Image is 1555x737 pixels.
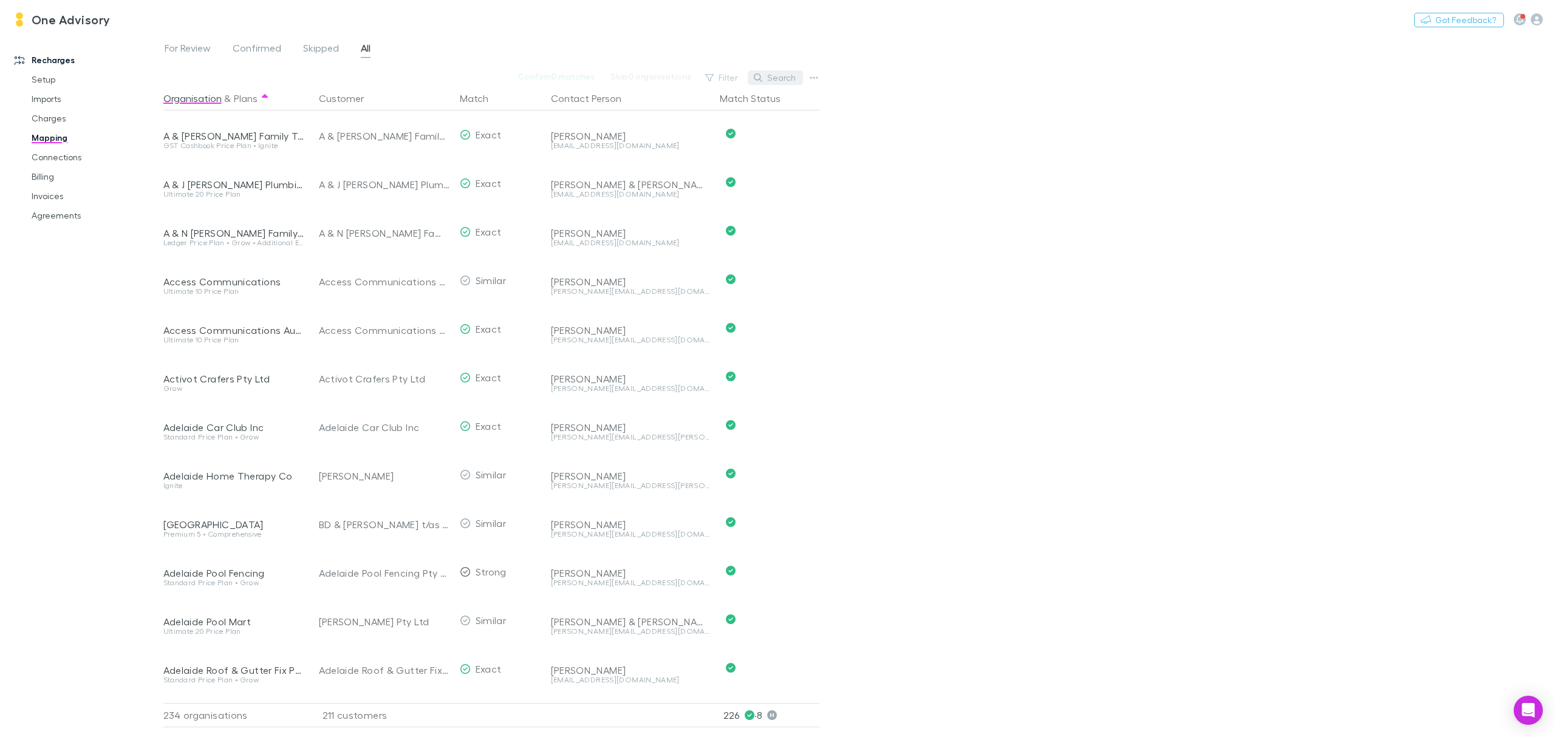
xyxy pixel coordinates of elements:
[551,531,710,538] div: [PERSON_NAME][EMAIL_ADDRESS][DOMAIN_NAME]
[319,403,450,452] div: Adelaide Car Club Inc
[163,178,304,191] div: A & J [PERSON_NAME] Plumbing Pty Ltd
[551,579,710,586] div: [PERSON_NAME][EMAIL_ADDRESS][DOMAIN_NAME]
[19,128,173,148] a: Mapping
[19,186,173,206] a: Invoices
[12,12,27,27] img: One Advisory's Logo
[726,177,736,187] svg: Confirmed
[19,167,173,186] a: Billing
[5,5,118,34] a: One Advisory
[319,257,450,306] div: Access Communications Aust Unit Trust
[723,704,819,727] p: 226 · 8
[32,12,111,27] h3: One Advisory
[319,209,450,257] div: A & N [PERSON_NAME] Family Trust
[476,274,507,286] span: Similar
[476,469,507,480] span: Similar
[19,89,173,109] a: Imports
[551,373,710,385] div: [PERSON_NAME]
[163,276,304,288] div: Access Communications
[319,500,450,549] div: BD & [PERSON_NAME] t/as Adelaide Leadlight Centre
[551,324,710,336] div: [PERSON_NAME]
[163,518,304,531] div: [GEOGRAPHIC_DATA]
[551,336,710,344] div: [PERSON_NAME][EMAIL_ADDRESS][DOMAIN_NAME]
[163,324,304,336] div: Access Communications Aust Unit Trust
[476,517,507,529] span: Similar
[460,86,503,110] button: Match
[319,597,450,646] div: [PERSON_NAME] Pty Ltd
[163,130,304,142] div: A & [PERSON_NAME] Family Trust
[551,385,710,392] div: [PERSON_NAME][EMAIL_ADDRESS][DOMAIN_NAME]
[19,206,173,225] a: Agreements
[726,614,736,624] svg: Confirmed
[726,323,736,333] svg: Confirmed
[1414,13,1504,27] button: Got Feedback?
[163,227,304,239] div: A & N [PERSON_NAME] Family Trust
[476,420,502,432] span: Exact
[551,276,710,288] div: [PERSON_NAME]
[1514,696,1543,725] div: Open Intercom Messenger
[163,470,304,482] div: Adelaide Home Therapy Co
[726,469,736,478] svg: Confirmed
[163,676,304,684] div: Standard Price Plan • Grow
[163,421,304,433] div: Adelaide Car Club Inc
[319,452,450,500] div: [PERSON_NAME]
[163,628,304,635] div: Ultimate 20 Price Plan
[234,86,258,110] button: Plans
[726,226,736,236] svg: Confirmed
[603,69,699,84] button: Skip0 organisations
[726,663,736,673] svg: Confirmed
[551,628,710,635] div: [PERSON_NAME][EMAIL_ADDRESS][DOMAIN_NAME]
[476,226,502,237] span: Exact
[720,86,795,110] button: Match Status
[551,664,710,676] div: [PERSON_NAME]
[2,50,173,70] a: Recharges
[748,70,803,85] button: Search
[476,177,502,189] span: Exact
[551,616,710,628] div: [PERSON_NAME] & [PERSON_NAME]
[476,129,502,140] span: Exact
[19,70,173,89] a: Setup
[476,663,502,674] span: Exact
[163,373,304,385] div: Activot Crafers Pty Ltd
[551,676,710,684] div: [EMAIL_ADDRESS][DOMAIN_NAME]
[551,288,710,295] div: [PERSON_NAME][EMAIL_ADDRESS][DOMAIN_NAME]
[551,86,636,110] button: Contact Person
[726,129,736,138] svg: Confirmed
[319,549,450,597] div: Adelaide Pool Fencing Pty Ltd
[319,112,450,160] div: A & [PERSON_NAME] Family Trust
[361,42,371,58] span: All
[163,703,309,727] div: 234 organisations
[476,614,507,626] span: Similar
[551,518,710,531] div: [PERSON_NAME]
[551,421,710,433] div: [PERSON_NAME]
[319,355,450,403] div: Activot Crafers Pty Ltd
[551,470,710,482] div: [PERSON_NAME]
[551,567,710,579] div: [PERSON_NAME]
[726,372,736,381] svg: Confirmed
[726,274,736,284] svg: Confirmed
[163,482,304,489] div: Ignite
[551,433,710,441] div: [PERSON_NAME][EMAIL_ADDRESS][PERSON_NAME][DOMAIN_NAME]
[233,42,281,58] span: Confirmed
[726,517,736,527] svg: Confirmed
[163,664,304,676] div: Adelaide Roof & Gutter Fix Pty Ltd
[551,191,710,198] div: [EMAIL_ADDRESS][DOMAIN_NAME]
[309,703,455,727] div: 211 customers
[163,579,304,586] div: Standard Price Plan • Grow
[551,142,710,149] div: [EMAIL_ADDRESS][DOMAIN_NAME]
[726,566,736,576] svg: Confirmed
[163,288,304,295] div: Ultimate 10 Price Plan
[19,109,173,128] a: Charges
[726,420,736,430] svg: Confirmed
[476,566,507,577] span: Strong
[551,178,710,191] div: [PERSON_NAME] & [PERSON_NAME] [PERSON_NAME]
[163,531,304,538] div: Premium 5 • Comprehensive
[163,142,304,149] div: GST Cashbook Price Plan • Ignite
[551,130,710,142] div: [PERSON_NAME]
[163,86,304,110] div: &
[699,70,745,85] button: Filter
[319,86,378,110] button: Customer
[551,482,710,489] div: [PERSON_NAME][EMAIL_ADDRESS][PERSON_NAME][DOMAIN_NAME]
[476,323,502,335] span: Exact
[319,160,450,209] div: A & J [PERSON_NAME] Plumbing Pty Ltd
